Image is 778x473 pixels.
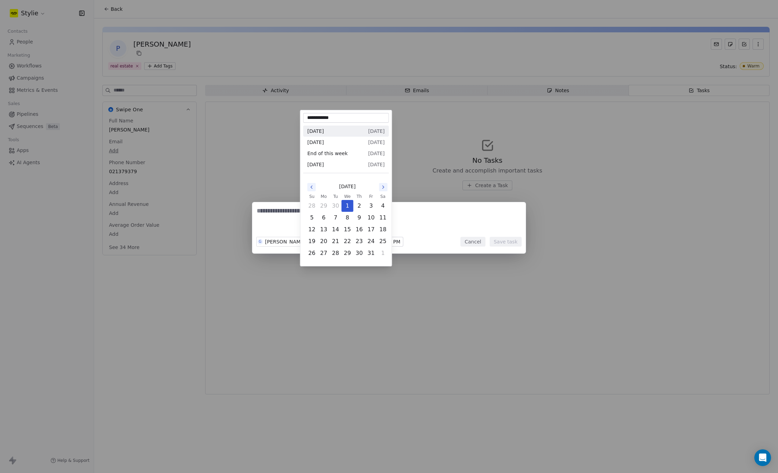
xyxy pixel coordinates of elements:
[366,200,377,211] button: Friday, October 3rd, 2025
[318,212,329,223] button: Monday, October 6th, 2025
[308,161,324,168] span: [DATE]
[318,193,330,200] th: Monday
[378,224,389,235] button: Saturday, October 18th, 2025
[330,200,341,211] button: Tuesday, September 30th, 2025
[368,150,384,157] span: [DATE]
[306,193,318,200] th: Sunday
[342,193,353,200] th: Wednesday
[306,212,318,223] button: Sunday, October 5th, 2025
[306,248,318,259] button: Sunday, October 26th, 2025
[318,248,329,259] button: Monday, October 27th, 2025
[378,236,389,247] button: Saturday, October 25th, 2025
[378,248,389,259] button: Saturday, November 1st, 2025
[318,224,329,235] button: Monday, October 13th, 2025
[354,248,365,259] button: Thursday, October 30th, 2025
[378,212,389,223] button: Saturday, October 11th, 2025
[342,200,353,211] button: Today, Wednesday, October 1st, 2025, selected
[365,193,377,200] th: Friday
[378,200,389,211] button: Saturday, October 4th, 2025
[318,200,329,211] button: Monday, September 29th, 2025
[366,224,377,235] button: Friday, October 17th, 2025
[306,200,318,211] button: Sunday, September 28th, 2025
[330,248,341,259] button: Tuesday, October 28th, 2025
[366,248,377,259] button: Friday, October 31st, 2025
[342,224,353,235] button: Wednesday, October 15th, 2025
[330,212,341,223] button: Tuesday, October 7th, 2025
[308,183,316,191] button: Go to the Previous Month
[354,236,365,247] button: Thursday, October 23rd, 2025
[368,161,384,168] span: [DATE]
[308,150,348,157] span: End of this week
[342,248,353,259] button: Wednesday, October 29th, 2025
[354,224,365,235] button: Thursday, October 16th, 2025
[330,236,341,247] button: Tuesday, October 21st, 2025
[342,236,353,247] button: Wednesday, October 22nd, 2025
[354,200,365,211] button: Thursday, October 2nd, 2025
[353,193,365,200] th: Thursday
[368,128,384,135] span: [DATE]
[308,139,324,146] span: [DATE]
[366,212,377,223] button: Friday, October 10th, 2025
[306,224,318,235] button: Sunday, October 12th, 2025
[368,139,384,146] span: [DATE]
[330,224,341,235] button: Tuesday, October 14th, 2025
[342,212,353,223] button: Wednesday, October 8th, 2025
[308,128,324,135] span: [DATE]
[306,193,389,259] table: October 2025
[306,236,318,247] button: Sunday, October 19th, 2025
[318,236,329,247] button: Monday, October 20th, 2025
[377,193,389,200] th: Saturday
[366,236,377,247] button: Friday, October 24th, 2025
[354,212,365,223] button: Thursday, October 9th, 2025
[330,193,342,200] th: Tuesday
[339,183,356,190] span: [DATE]
[379,183,388,191] button: Go to the Next Month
